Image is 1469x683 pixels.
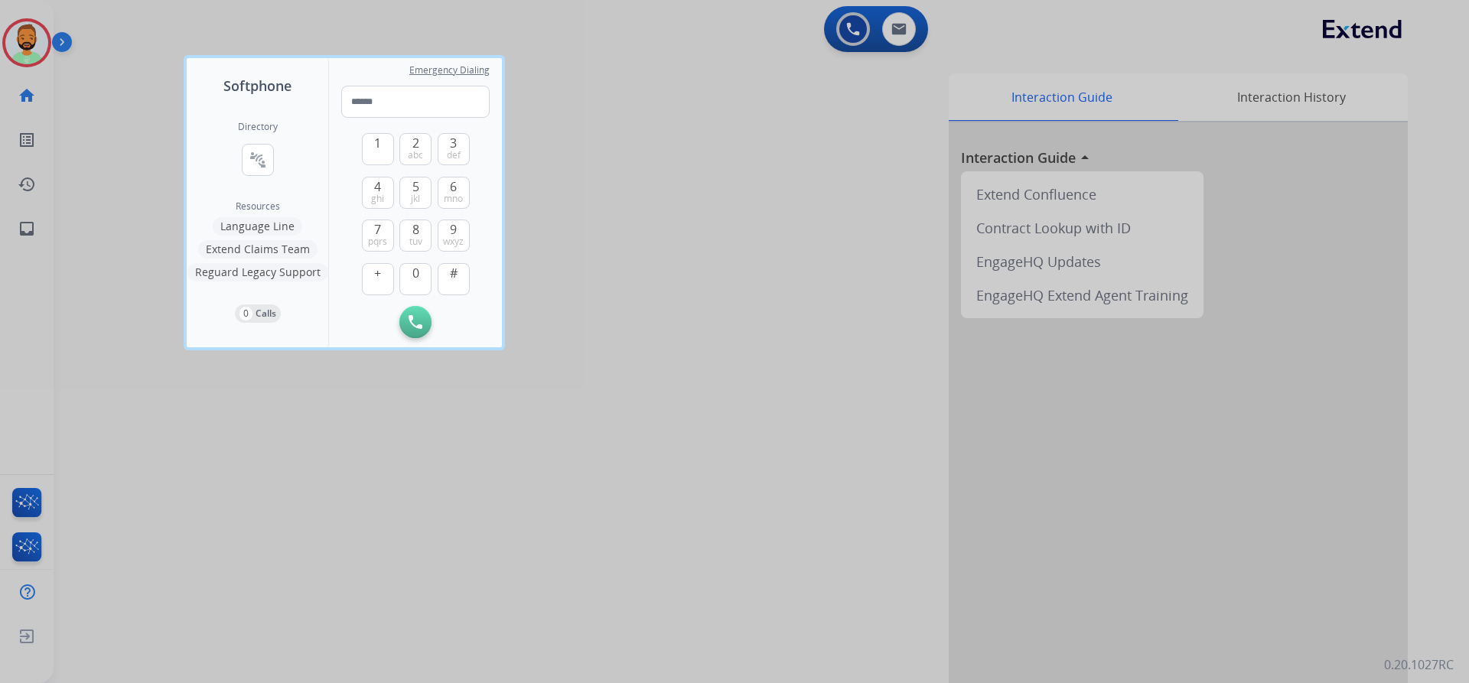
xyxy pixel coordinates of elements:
[408,149,423,161] span: abc
[238,121,278,133] h2: Directory
[412,264,419,282] span: 0
[450,220,457,239] span: 9
[198,240,318,259] button: Extend Claims Team
[438,133,470,165] button: 3def
[374,134,381,152] span: 1
[409,64,490,76] span: Emergency Dialing
[374,177,381,196] span: 4
[450,134,457,152] span: 3
[213,217,302,236] button: Language Line
[374,220,381,239] span: 7
[409,236,422,248] span: tuv
[438,220,470,252] button: 9wxyz
[450,264,458,282] span: #
[362,220,394,252] button: 7pqrs
[239,307,252,320] p: 0
[450,177,457,196] span: 6
[368,236,387,248] span: pqrs
[412,134,419,152] span: 2
[187,263,328,281] button: Reguard Legacy Support
[235,304,281,323] button: 0Calls
[438,177,470,209] button: 6mno
[1384,655,1454,674] p: 0.20.1027RC
[371,193,384,205] span: ghi
[399,133,432,165] button: 2abc
[362,133,394,165] button: 1
[409,315,422,329] img: call-button
[236,200,280,213] span: Resources
[411,193,420,205] span: jkl
[412,177,419,196] span: 5
[399,220,432,252] button: 8tuv
[443,236,464,248] span: wxyz
[412,220,419,239] span: 8
[444,193,463,205] span: mno
[399,177,432,209] button: 5jkl
[447,149,461,161] span: def
[362,177,394,209] button: 4ghi
[223,75,292,96] span: Softphone
[249,151,267,169] mat-icon: connect_without_contact
[256,307,276,320] p: Calls
[374,264,381,282] span: +
[399,263,432,295] button: 0
[438,263,470,295] button: #
[362,263,394,295] button: +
